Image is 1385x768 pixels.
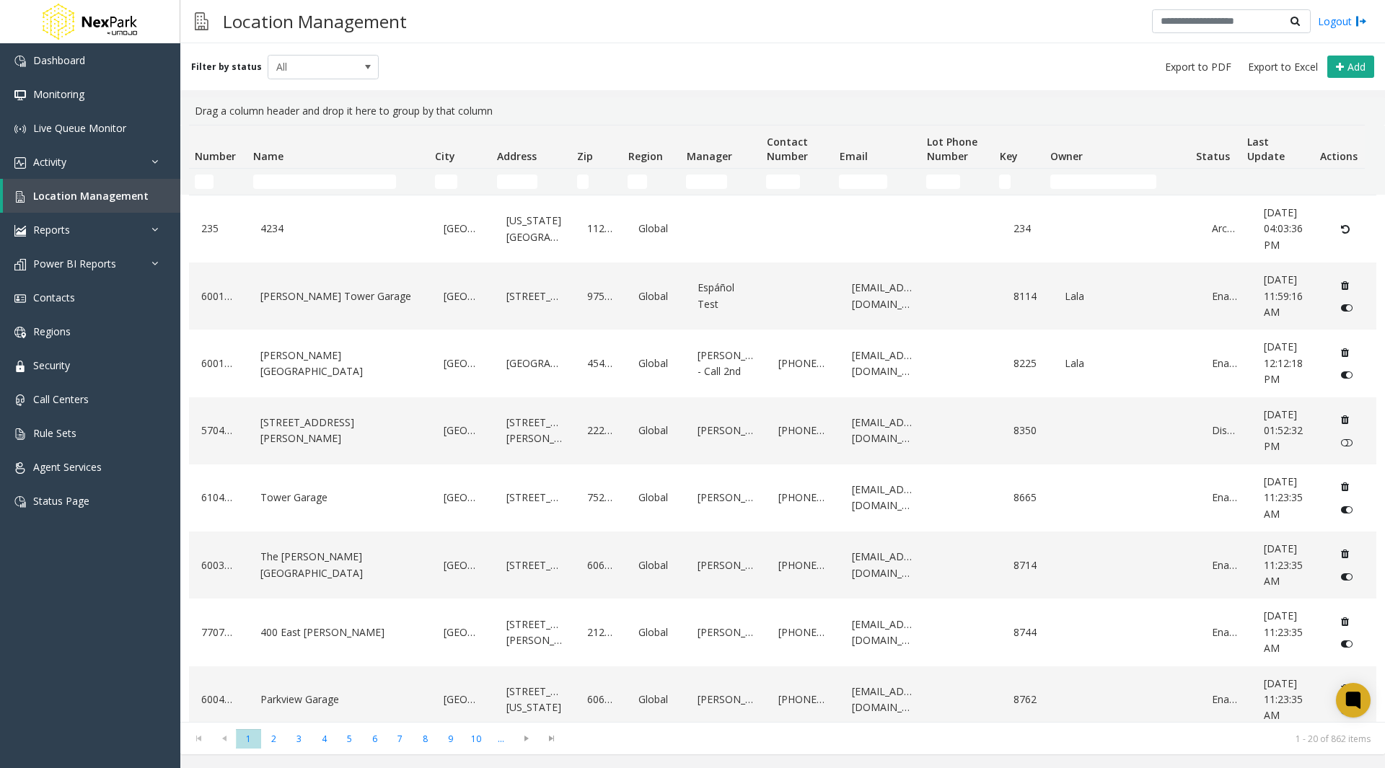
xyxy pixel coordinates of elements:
[1327,56,1374,79] button: Add
[1242,57,1324,77] button: Export to Excel
[33,257,116,270] span: Power BI Reports
[635,419,677,442] div: Global
[775,486,831,509] div: [PHONE_NUMBER]
[1050,149,1083,163] span: Owner
[1010,621,1044,644] div: 8744
[1045,169,1190,195] td: Owner Filter
[195,149,236,163] span: Number
[33,189,149,203] span: Location Management
[920,169,993,195] td: Lot Phone Number Filter
[33,87,84,101] span: Monitoring
[257,688,423,711] div: Parkview Garage
[1264,609,1303,655] span: [DATE] 11:23:35 AM
[1334,273,1357,296] button: Delete
[1010,285,1044,308] div: 8114
[440,352,485,375] div: [GEOGRAPHIC_DATA]
[261,729,286,749] span: Page 2
[1264,407,1303,454] span: [DATE] 01:52:32 PM
[848,680,919,720] div: [EMAIL_ADDRESS][DOMAIN_NAME]
[257,621,423,644] div: 400 East [PERSON_NAME]
[198,285,239,308] div: 60012811
[628,149,663,163] span: Region
[1241,169,1314,195] td: Last Update Filter
[1314,169,1365,195] td: Actions Filter
[503,554,566,577] div: [STREET_ADDRESS]
[694,419,757,442] div: [PERSON_NAME]
[216,4,414,39] h3: Location Management
[1334,341,1357,364] button: Delete
[503,209,566,249] div: [US_STATE][GEOGRAPHIC_DATA]
[1355,14,1367,29] img: logout
[14,428,26,440] img: 'icon'
[257,411,423,451] div: [STREET_ADDRESS][PERSON_NAME]
[1190,169,1241,195] td: Status Filter
[14,293,26,304] img: 'icon'
[257,344,423,384] div: [PERSON_NAME][GEOGRAPHIC_DATA]
[1010,352,1044,375] div: 8225
[440,285,485,308] div: [GEOGRAPHIC_DATA]
[766,175,799,189] input: Contact Number Filter
[635,554,677,577] div: Global
[635,621,677,644] div: Global
[687,149,732,163] span: Manager
[257,285,423,308] div: [PERSON_NAME] Tower Garage
[584,688,617,711] div: 60611
[189,97,1376,125] div: Drag a column header and drop it here to group by that column
[1334,677,1357,700] button: Delete
[195,175,214,189] input: Number Filter
[198,419,239,442] div: 570426
[1264,340,1303,386] span: [DATE] 12:12:18 PM
[775,688,831,711] div: [PHONE_NUMBER]
[3,179,180,213] a: Location Management
[760,169,833,195] td: Contact Number Filter
[503,613,566,653] div: [STREET_ADDRESS][PERSON_NAME]
[584,352,617,375] div: 454321
[440,419,485,442] div: [GEOGRAPHIC_DATA]
[1190,125,1241,169] th: Status
[1208,554,1242,577] div: Enabled
[14,89,26,101] img: 'icon'
[775,554,831,577] div: [PHONE_NUMBER]
[542,733,561,744] span: Go to the last page
[497,175,538,189] input: Address Filter
[1334,431,1360,454] button: Enable
[247,169,429,195] td: Name Filter
[189,169,247,195] td: Number Filter
[1208,285,1242,308] div: Enabled
[413,729,438,749] span: Page 8
[180,125,1385,722] div: Data table
[1010,419,1044,442] div: 8350
[686,175,727,189] input: Manager Filter
[1314,125,1365,169] th: Actions
[1208,688,1242,711] div: Enabled
[1334,218,1358,241] button: Restore
[286,729,312,749] span: Page 3
[337,729,362,749] span: Page 5
[680,169,760,195] td: Manager Filter
[1010,554,1044,577] div: 8714
[198,554,239,577] div: 600301
[1334,565,1360,588] button: Disable
[312,729,337,749] span: Page 4
[571,169,623,195] td: Zip Filter
[694,276,757,316] div: Espáñol Test
[387,729,413,749] span: Page 7
[33,291,75,304] span: Contacts
[1264,273,1303,319] span: [DATE] 11:59:16 AM
[14,394,26,406] img: 'icon'
[622,169,680,195] td: Region Filter
[839,175,887,189] input: Email Filter
[927,135,977,163] span: Lot Phone Number
[362,729,387,749] span: Page 6
[694,486,757,509] div: [PERSON_NAME]
[1334,296,1360,319] button: Disable
[848,411,919,451] div: [EMAIL_ADDRESS][DOMAIN_NAME]
[33,426,76,440] span: Rule Sets
[253,175,396,189] input: Name Filter
[33,223,70,237] span: Reports
[584,486,617,509] div: 75202
[14,259,26,270] img: 'icon'
[257,486,423,509] div: Tower Garage
[198,688,239,711] div: 600400
[584,419,617,442] div: 22209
